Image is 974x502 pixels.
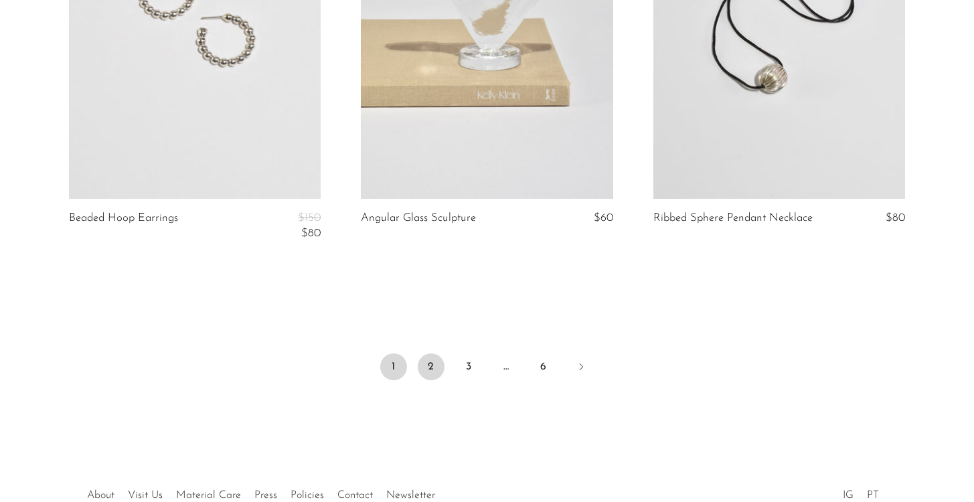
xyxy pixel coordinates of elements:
[176,490,241,501] a: Material Care
[418,353,444,380] a: 2
[87,490,114,501] a: About
[128,490,163,501] a: Visit Us
[843,490,854,501] a: IG
[291,490,324,501] a: Policies
[886,212,905,224] span: $80
[867,490,879,501] a: PT
[298,212,321,224] span: $150
[455,353,482,380] a: 3
[653,212,813,224] a: Ribbed Sphere Pendant Necklace
[380,353,407,380] span: 1
[69,212,178,240] a: Beaded Hoop Earrings
[594,212,613,224] span: $60
[493,353,519,380] span: …
[301,228,321,239] span: $80
[337,490,373,501] a: Contact
[568,353,594,383] a: Next
[254,490,277,501] a: Press
[361,212,476,224] a: Angular Glass Sculpture
[530,353,557,380] a: 6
